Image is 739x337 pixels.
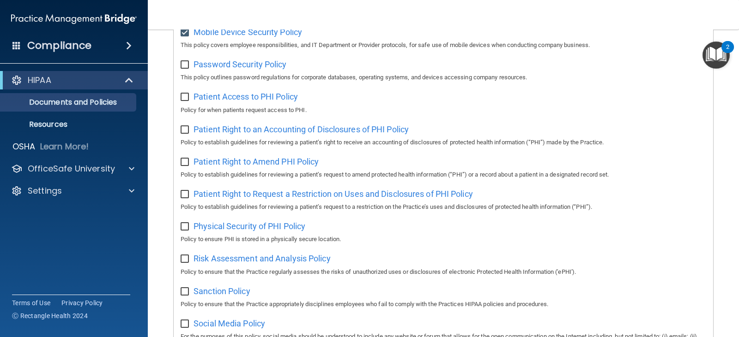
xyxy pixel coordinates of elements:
[194,286,250,296] span: Sanction Policy
[12,311,88,320] span: Ⓒ Rectangle Health 2024
[194,92,298,101] span: Patient Access to PHI Policy
[11,185,134,196] a: Settings
[6,120,132,129] p: Resources
[12,298,50,307] a: Terms of Use
[181,234,706,245] p: Policy to ensure PHI is stored in a physically secure location.
[194,157,319,166] span: Patient Right to Amend PHI Policy
[181,105,706,116] p: Policy for when patients request access to PHI.
[194,124,409,134] span: Patient Right to an Accounting of Disclosures of PHI Policy
[6,98,132,107] p: Documents and Policies
[181,169,706,180] p: Policy to establish guidelines for reviewing a patient’s request to amend protected health inform...
[12,141,36,152] p: OSHA
[28,75,51,86] p: HIPAA
[726,47,729,59] div: 2
[194,27,302,37] span: Mobile Device Security Policy
[27,39,91,52] h4: Compliance
[181,72,706,83] p: This policy outlines password regulations for corporate databases, operating systems, and devices...
[61,298,103,307] a: Privacy Policy
[194,59,286,69] span: Password Security Policy
[181,40,706,51] p: This policy covers employee responsibilities, and IT Department or Provider protocols, for safe u...
[28,163,115,174] p: OfficeSafe University
[11,10,137,28] img: PMB logo
[28,185,62,196] p: Settings
[40,141,89,152] p: Learn More!
[194,254,331,263] span: Risk Assessment and Analysis Policy
[11,75,134,86] a: HIPAA
[11,163,134,174] a: OfficeSafe University
[181,137,706,148] p: Policy to establish guidelines for reviewing a patient’s right to receive an accounting of disclo...
[703,41,730,69] button: Open Resource Center, 2 new notifications
[194,221,305,231] span: Physical Security of PHI Policy
[181,299,706,310] p: Policy to ensure that the Practice appropriately disciplines employees who fail to comply with th...
[181,201,706,213] p: Policy to establish guidelines for reviewing a patient’s request to a restriction on the Practice...
[194,189,473,199] span: Patient Right to Request a Restriction on Uses and Disclosures of PHI Policy
[181,266,706,278] p: Policy to ensure that the Practice regularly assesses the risks of unauthorized uses or disclosur...
[194,319,265,328] span: Social Media Policy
